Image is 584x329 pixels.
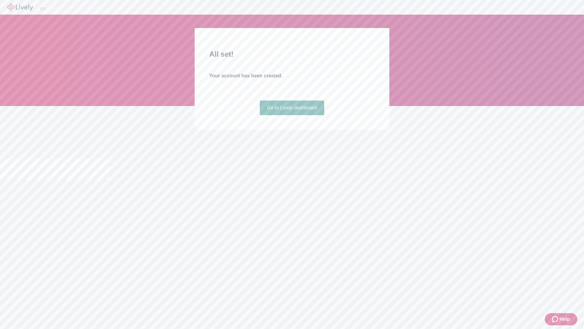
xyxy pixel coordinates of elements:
[7,4,33,11] img: Lively
[559,316,570,323] span: Help
[545,313,577,325] button: Zendesk support iconHelp
[552,316,559,323] svg: Zendesk support icon
[209,49,375,60] h2: All set!
[40,8,45,9] button: Log out
[209,72,375,80] h4: Your account has been created.
[260,101,325,115] a: Go to Lively dashboard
